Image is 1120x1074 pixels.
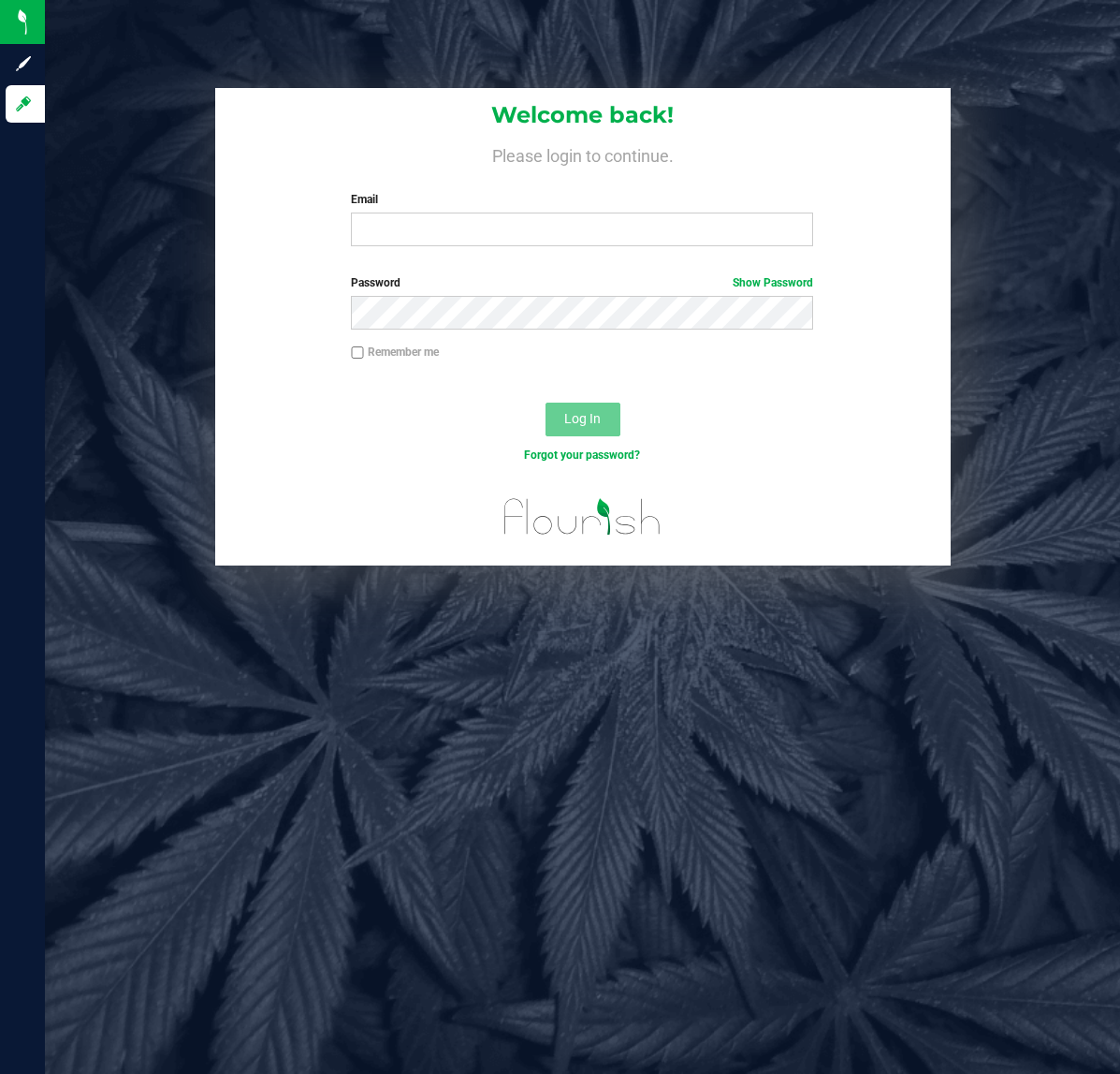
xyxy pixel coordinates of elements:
button: Log In [545,403,620,436]
img: flourish_logo.svg [490,483,675,551]
inline-svg: Sign up [14,54,33,73]
h4: Please login to continue. [215,142,951,165]
input: Remember me [351,346,364,360]
a: Show Password [733,276,813,289]
span: Password [351,276,400,289]
a: Forgot your password? [524,449,640,462]
inline-svg: Log in [14,95,33,113]
label: Remember me [351,344,439,360]
label: Email [351,191,813,208]
span: Log In [564,411,601,426]
h1: Welcome back! [215,103,951,127]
